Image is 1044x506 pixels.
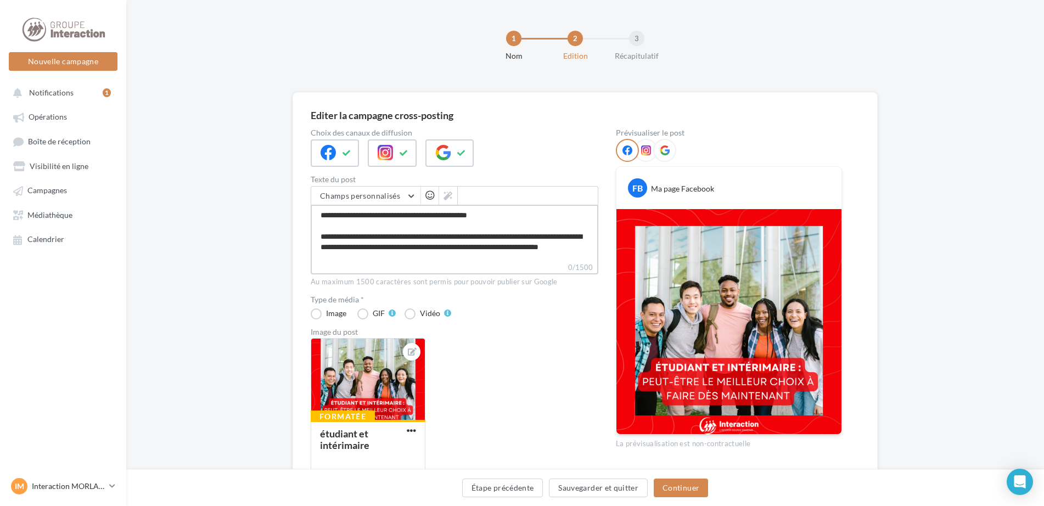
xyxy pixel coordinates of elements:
[549,479,648,497] button: Sauvegarder et quitter
[311,262,598,274] label: 0/1500
[30,161,88,171] span: Visibilité en ligne
[616,435,842,449] div: La prévisualisation est non-contractuelle
[311,277,598,287] div: Au maximum 1500 caractères sont permis pour pouvoir publier sur Google
[651,183,714,194] div: Ma page Facebook
[311,411,375,423] div: Formatée
[311,129,598,137] label: Choix des canaux de diffusion
[628,178,647,198] div: FB
[540,50,610,61] div: Edition
[27,235,64,244] span: Calendrier
[311,328,598,336] div: Image du post
[326,310,346,317] div: Image
[103,88,111,97] div: 1
[479,50,549,61] div: Nom
[616,129,842,137] div: Prévisualiser le post
[373,310,385,317] div: GIF
[311,187,420,205] button: Champs personnalisés
[602,50,672,61] div: Récapitulatif
[7,106,120,126] a: Opérations
[29,113,67,122] span: Opérations
[28,137,91,146] span: Boîte de réception
[568,31,583,46] div: 2
[29,88,74,97] span: Notifications
[654,479,708,497] button: Continuer
[7,229,120,249] a: Calendrier
[311,176,598,183] label: Texte du post
[7,82,115,102] button: Notifications 1
[506,31,521,46] div: 1
[320,428,369,451] div: étudiant et intérimaire
[9,476,117,497] a: IM Interaction MORLAIX
[27,186,67,195] span: Campagnes
[15,481,24,492] span: IM
[462,479,543,497] button: Étape précédente
[27,210,72,220] span: Médiathèque
[7,180,120,200] a: Campagnes
[1007,469,1033,495] div: Open Intercom Messenger
[320,191,400,200] span: Champs personnalisés
[311,296,598,303] label: Type de média *
[420,310,440,317] div: Vidéo
[7,156,120,176] a: Visibilité en ligne
[32,481,105,492] p: Interaction MORLAIX
[9,52,117,71] button: Nouvelle campagne
[311,110,453,120] div: Editer la campagne cross-posting
[7,131,120,151] a: Boîte de réception
[629,31,644,46] div: 3
[7,205,120,224] a: Médiathèque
